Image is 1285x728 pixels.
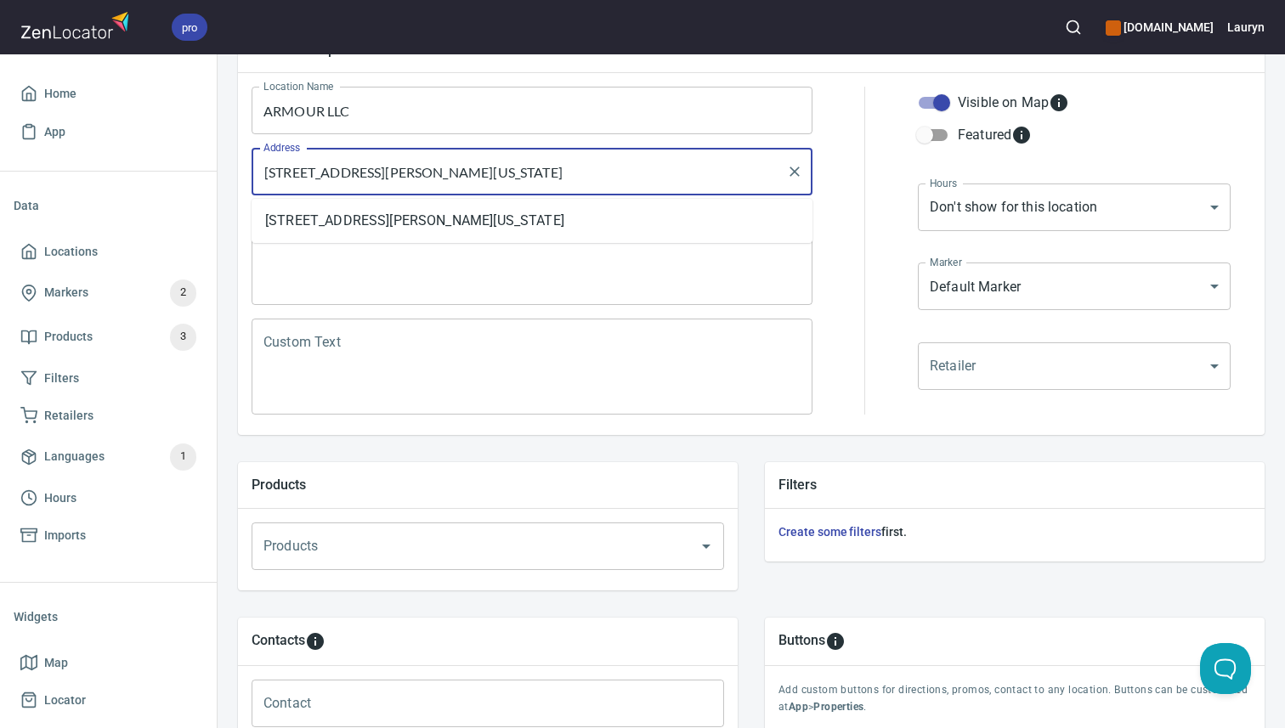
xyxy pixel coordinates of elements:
span: pro [172,19,207,37]
a: Products3 [14,315,203,359]
span: Home [44,83,76,104]
span: Languages [44,446,105,467]
div: Default Marker [918,262,1231,310]
img: zenlocator [20,7,134,43]
button: Open [694,534,718,558]
svg: To add custom contact information for locations, please go to Apps > Properties > Contacts. [305,631,325,652]
svg: Featured locations are moved to the top of the search results list. [1011,125,1032,145]
h5: Contacts [252,631,305,652]
input: Products [259,530,669,562]
h5: Buttons [778,631,825,652]
h6: [DOMAIN_NAME] [1106,18,1214,37]
h6: Lauryn [1227,18,1265,37]
b: App [789,701,808,713]
span: Hours [44,488,76,509]
button: Lauryn [1227,8,1265,46]
span: Locator [44,690,86,711]
span: Products [44,326,93,347]
span: 1 [170,447,196,466]
h5: Products [252,476,724,494]
a: Filters [14,359,203,398]
span: 3 [170,327,196,347]
a: Locations [14,233,203,271]
span: Filters [44,368,79,389]
span: Imports [44,525,86,546]
a: App [14,113,203,151]
span: Retailers [44,405,93,426]
h6: first. [778,522,1251,541]
span: Locations [44,241,98,262]
button: Search [1055,8,1092,46]
div: Don't show for this location [918,183,1231,231]
a: Hours [14,479,203,517]
a: Imports [14,516,203,555]
button: color-CE600E [1106,20,1121,36]
div: Visible on Map [958,93,1069,113]
p: Add custom buttons for directions, promos, contact to any location. Buttons can be customized at > . [778,682,1251,716]
div: ​ [918,342,1231,390]
span: Map [44,652,68,674]
span: 2 [170,283,196,302]
span: Markers [44,282,88,303]
div: pro [172,14,207,41]
div: Featured [958,125,1032,145]
a: Locator [14,681,203,720]
a: Retailers [14,397,203,435]
span: App [44,121,65,143]
h5: Filters [778,476,1251,494]
li: Widgets [14,596,203,637]
svg: To add custom buttons for locations, please go to Apps > Properties > Buttons. [825,631,846,652]
svg: Whether the location is visible on the map. [1049,93,1069,113]
a: Markers2 [14,271,203,315]
button: Clear [783,160,807,183]
b: Properties [813,701,863,713]
a: Create some filters [778,525,881,539]
iframe: Help Scout Beacon - Open [1200,643,1251,694]
li: [STREET_ADDRESS][PERSON_NAME][US_STATE] [252,206,812,236]
a: Map [14,644,203,682]
li: Data [14,185,203,226]
a: Home [14,75,203,113]
a: Languages1 [14,435,203,479]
